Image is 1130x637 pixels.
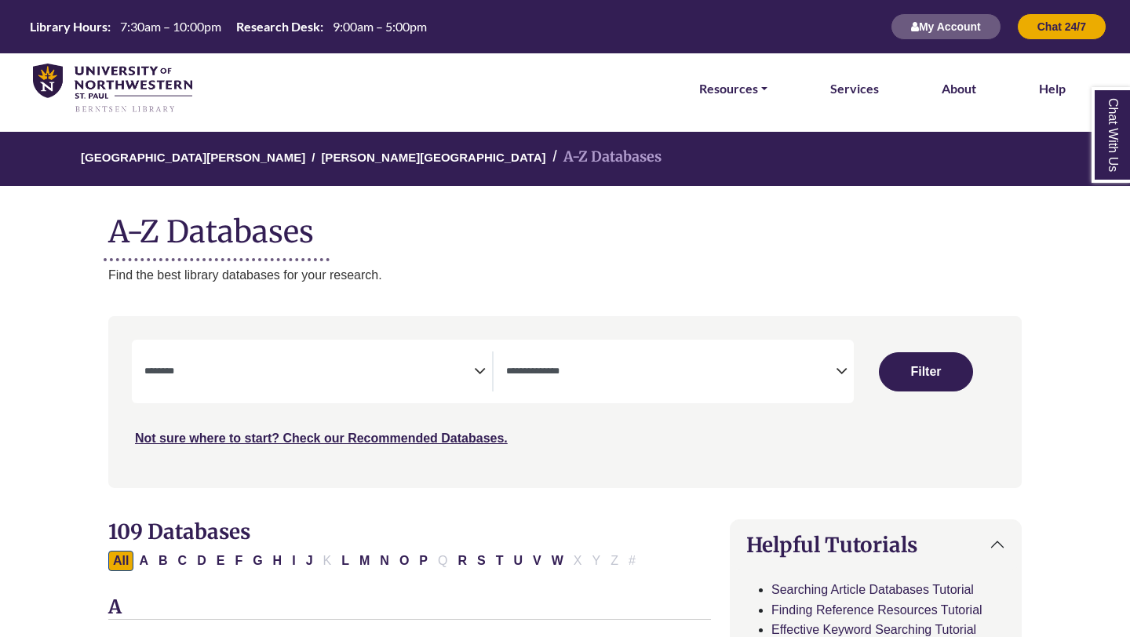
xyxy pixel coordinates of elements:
[230,551,247,571] button: Filter Results F
[108,265,1022,286] p: Find the best library databases for your research.
[879,352,973,391] button: Submit for Search Results
[771,623,976,636] a: Effective Keyword Searching Tutorial
[108,553,642,566] div: Alpha-list to filter by first letter of database name
[395,551,414,571] button: Filter Results O
[120,19,221,34] span: 7:30am – 10:00pm
[830,78,879,99] a: Services
[24,18,111,35] th: Library Hours:
[528,551,546,571] button: Filter Results V
[108,551,133,571] button: All
[24,18,433,33] table: Hours Today
[248,551,267,571] button: Filter Results G
[942,78,976,99] a: About
[375,551,394,571] button: Filter Results N
[508,551,527,571] button: Filter Results U
[333,19,427,34] span: 9:00am – 5:00pm
[355,551,374,571] button: Filter Results M
[491,551,508,571] button: Filter Results T
[453,551,472,571] button: Filter Results R
[337,551,354,571] button: Filter Results L
[1017,13,1106,40] button: Chat 24/7
[731,520,1021,570] button: Helpful Tutorials
[230,18,324,35] th: Research Desk:
[891,13,1001,40] button: My Account
[891,20,1001,33] a: My Account
[135,431,508,445] a: Not sure where to start? Check our Recommended Databases.
[771,583,974,596] a: Searching Article Databases Tutorial
[24,18,433,36] a: Hours Today
[546,146,662,169] li: A-Z Databases
[472,551,490,571] button: Filter Results S
[287,551,300,571] button: Filter Results I
[173,551,192,571] button: Filter Results C
[771,603,982,617] a: Finding Reference Resources Tutorial
[1017,20,1106,33] a: Chat 24/7
[134,551,153,571] button: Filter Results A
[268,551,287,571] button: Filter Results H
[547,551,568,571] button: Filter Results W
[1039,78,1066,99] a: Help
[144,366,474,379] textarea: Search
[699,78,767,99] a: Resources
[212,551,230,571] button: Filter Results E
[108,316,1022,487] nav: Search filters
[506,366,836,379] textarea: Search
[108,519,250,544] span: 109 Databases
[33,64,192,115] img: library_home
[301,551,318,571] button: Filter Results J
[108,132,1022,186] nav: breadcrumb
[154,551,173,571] button: Filter Results B
[321,148,545,164] a: [PERSON_NAME][GEOGRAPHIC_DATA]
[192,551,211,571] button: Filter Results D
[108,596,711,620] h3: A
[414,551,432,571] button: Filter Results P
[108,202,1022,249] h1: A-Z Databases
[81,148,305,164] a: [GEOGRAPHIC_DATA][PERSON_NAME]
